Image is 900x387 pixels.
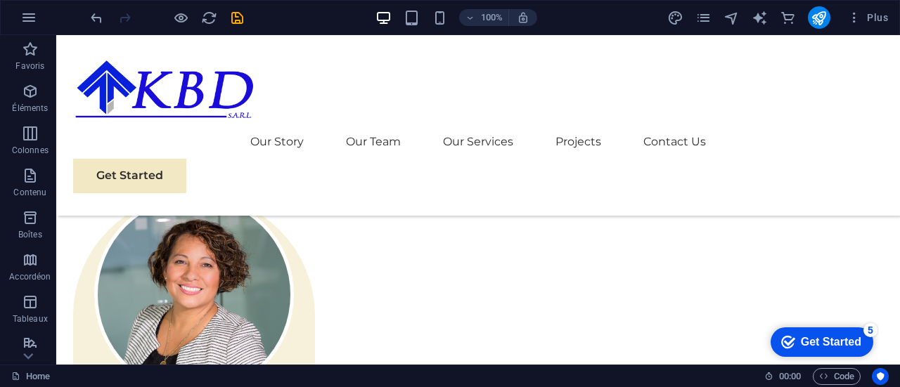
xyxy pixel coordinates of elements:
[480,9,503,26] h6: 100%
[752,10,768,26] i: AI Writer
[172,9,189,26] button: Cliquez ici pour quitter le mode Aperçu et poursuivre l'édition.
[842,6,894,29] button: Plus
[201,10,217,26] i: Actualiser la page
[18,229,42,240] p: Boîtes
[13,313,48,324] p: Tableaux
[11,7,114,37] div: Get Started 5 items remaining, 0% complete
[15,60,44,72] p: Favoris
[13,187,46,198] p: Contenu
[780,9,797,26] button: commerce
[819,368,854,385] span: Code
[847,11,888,25] span: Plus
[779,368,801,385] span: 00 00
[752,9,769,26] button: text_generator
[813,368,861,385] button: Code
[667,10,683,26] i: Design (Ctrl+Alt+Y)
[12,103,48,114] p: Éléments
[12,145,49,156] p: Colonnes
[789,371,791,381] span: :
[695,9,712,26] button: pages
[41,15,102,28] div: Get Started
[229,9,245,26] button: save
[9,271,51,282] p: Accordéon
[200,9,217,26] button: reload
[724,10,740,26] i: Navigateur
[724,9,740,26] button: navigator
[11,368,50,385] a: Cliquez pour annuler la sélection. Double-cliquez pour ouvrir Pages.
[459,9,509,26] button: 100%
[104,3,118,17] div: 5
[695,10,712,26] i: Pages (Ctrl+Alt+S)
[88,9,105,26] button: undo
[808,6,830,29] button: publish
[872,368,889,385] button: Usercentrics
[517,11,529,24] i: Lors du redimensionnement, ajuster automatiquement le niveau de zoom en fonction de l'appareil sé...
[89,10,105,26] i: Annuler : Modifier la réactivité de l'image (Ctrl+Z)
[667,9,684,26] button: design
[229,10,245,26] i: Enregistrer (Ctrl+S)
